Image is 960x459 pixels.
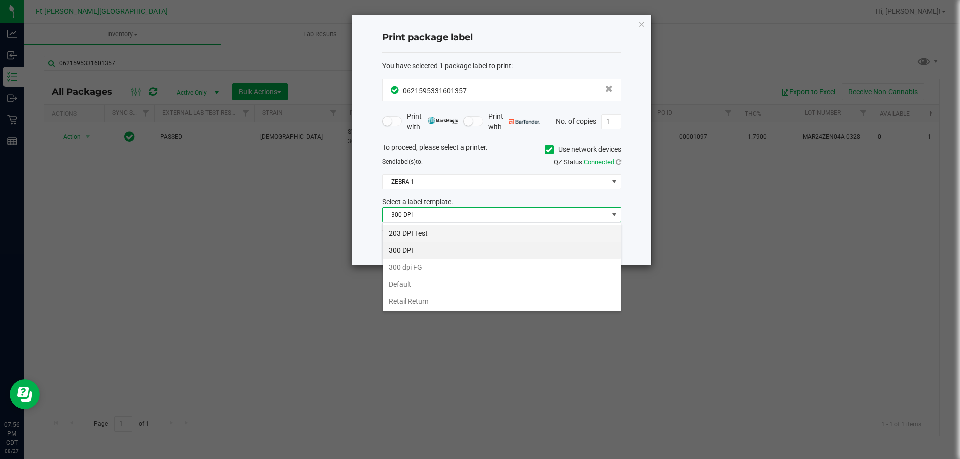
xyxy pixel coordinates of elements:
[488,111,540,132] span: Print with
[375,197,629,207] div: Select a label template.
[554,158,621,166] span: QZ Status:
[382,61,621,71] div: :
[396,158,416,165] span: label(s)
[382,158,423,165] span: Send to:
[545,144,621,155] label: Use network devices
[383,259,621,276] li: 300 dpi FG
[556,117,596,125] span: No. of copies
[403,87,467,95] span: 0621595331601357
[383,293,621,310] li: Retail Return
[383,276,621,293] li: Default
[10,379,40,409] iframe: Resource center
[407,111,458,132] span: Print with
[382,31,621,44] h4: Print package label
[382,62,511,70] span: You have selected 1 package label to print
[383,242,621,259] li: 300 DPI
[383,175,608,189] span: ZEBRA-1
[375,142,629,157] div: To proceed, please select a printer.
[509,119,540,124] img: bartender.png
[584,158,614,166] span: Connected
[383,225,621,242] li: 203 DPI Test
[428,117,458,124] img: mark_magic_cybra.png
[391,85,400,95] span: In Sync
[383,208,608,222] span: 300 DPI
